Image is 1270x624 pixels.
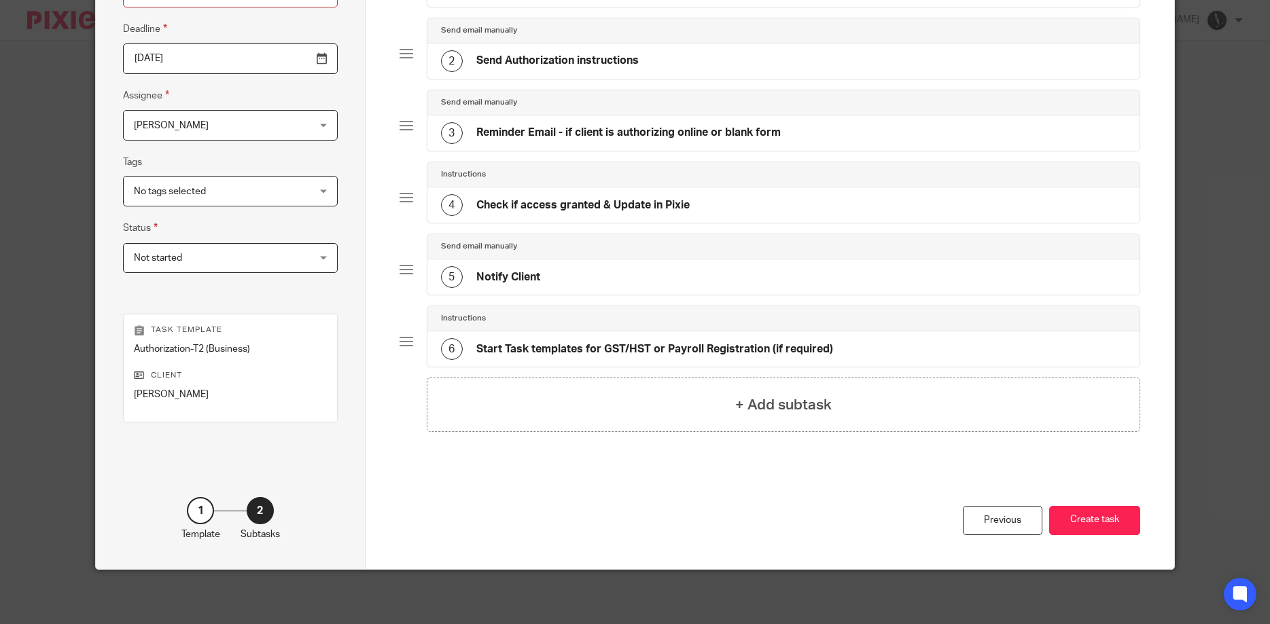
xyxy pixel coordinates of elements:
[441,97,517,108] h4: Send email manually
[441,338,463,360] div: 6
[1049,506,1140,535] button: Create task
[441,194,463,216] div: 4
[441,25,517,36] h4: Send email manually
[134,342,327,356] p: Authorization-T2 (Business)
[476,198,690,213] h4: Check if access granted & Update in Pixie
[441,122,463,144] div: 3
[441,266,463,288] div: 5
[241,528,280,541] p: Subtasks
[735,394,832,416] h4: + Add subtask
[441,241,517,252] h4: Send email manually
[134,253,182,263] span: Not started
[123,88,169,103] label: Assignee
[181,528,220,541] p: Template
[476,342,833,356] h4: Start Task templates for GST/HST or Payroll Registration (if required)
[963,506,1042,535] div: Previous
[134,370,327,381] p: Client
[476,54,639,68] h4: Send Authorization instructions
[441,313,486,324] h4: Instructions
[476,270,540,285] h4: Notify Client
[123,155,142,169] label: Tags
[123,21,167,37] label: Deadline
[187,497,214,524] div: 1
[134,325,327,335] p: Task template
[441,169,486,180] h4: Instructions
[247,497,274,524] div: 2
[123,43,338,74] input: Pick a date
[476,126,781,140] h4: Reminder Email - if client is authorizing online or blank form
[123,220,158,236] label: Status
[441,50,463,72] div: 2
[134,388,327,401] p: [PERSON_NAME]
[134,187,206,196] span: No tags selected
[134,121,209,130] span: [PERSON_NAME]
